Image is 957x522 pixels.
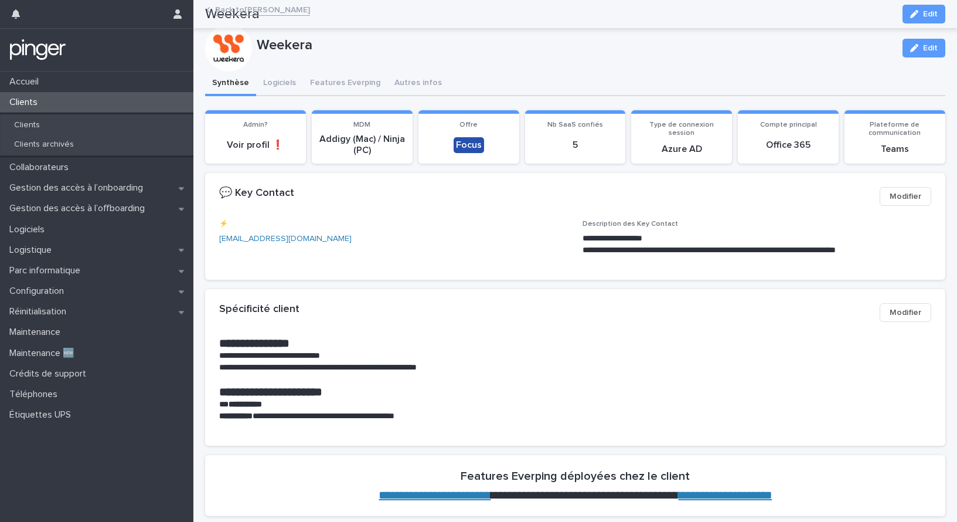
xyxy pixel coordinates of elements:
[257,37,893,54] p: Weekera
[5,368,96,379] p: Crédits de support
[5,97,47,108] p: Clients
[5,203,154,214] p: Gestion des accès à l’offboarding
[5,327,70,338] p: Maintenance
[649,121,714,137] span: Type de connexion session
[9,38,66,62] img: mTgBEunGTSyRkCgitkcU
[243,121,268,128] span: Admin?
[5,348,84,359] p: Maintenance 🆕
[5,76,48,87] p: Accueil
[5,409,80,421] p: Étiquettes UPS
[219,187,294,200] h2: 💬 Key Contact
[869,121,921,137] span: Plateforme de communication
[5,182,152,194] p: Gestion des accès à l’onboarding
[890,307,921,318] span: Modifier
[532,140,619,151] p: 5
[5,224,54,235] p: Logiciels
[745,140,832,151] p: Office 365
[880,187,931,206] button: Modifier
[5,140,83,150] p: Clients archivés
[219,235,352,243] a: [EMAIL_ADDRESS][DOMAIN_NAME]
[638,144,725,155] p: Azure AD
[852,144,938,155] p: Teams
[5,120,49,130] p: Clients
[5,245,61,256] p: Logistique
[212,140,299,151] p: Voir profil ❗
[219,221,228,228] span: ⚡️
[583,221,678,228] span: Description des Key Contact
[303,72,387,96] button: Features Everping
[902,39,945,57] button: Edit
[880,303,931,322] button: Modifier
[319,134,406,156] p: Addigy (Mac) / Ninja (PC)
[461,469,690,483] h2: Features Everping déployées chez le client
[454,137,484,153] div: Focus
[5,162,78,173] p: Collaborateurs
[890,191,921,202] span: Modifier
[459,121,478,128] span: Offre
[353,121,370,128] span: MDM
[547,121,603,128] span: Nb SaaS confiés
[219,303,299,316] h2: Spécificité client
[5,306,76,317] p: Réinitialisation
[5,389,67,400] p: Téléphones
[5,286,73,297] p: Configuration
[387,72,449,96] button: Autres infos
[215,2,310,16] a: Back to[PERSON_NAME]
[205,72,256,96] button: Synthèse
[5,265,90,276] p: Parc informatique
[256,72,303,96] button: Logiciels
[760,121,817,128] span: Compte principal
[923,44,938,52] span: Edit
